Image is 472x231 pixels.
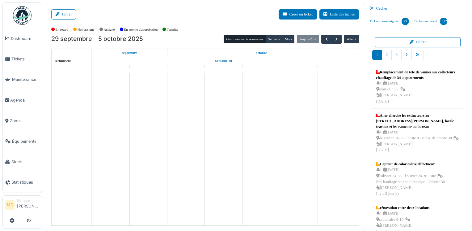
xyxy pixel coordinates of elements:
[344,35,359,43] button: Aller à
[372,50,382,60] a: 1
[375,68,461,106] a: Remplacement de tête de vannes sur collecteurs chauffage de 34 appartements 4 |[DATE] marbotin 67...
[11,159,39,165] span: Stock
[3,151,42,172] a: Stock
[141,65,156,73] a: 30 septembre 2025
[167,27,178,32] label: Terminé
[11,36,39,41] span: Dashboard
[372,50,463,65] nav: pager
[124,27,158,32] label: En attente d'approbation
[11,56,39,62] span: Tickets
[218,65,229,73] a: 2 octobre 2025
[180,65,192,73] a: 1 octobre 2025
[254,49,268,57] a: 1 octobre 2025
[10,97,39,103] span: Agenda
[376,69,459,81] div: Remplacement de tête de vannes sur collecteurs chauffage de 34 appartements
[375,37,461,47] button: Filtrer
[282,35,295,43] button: Mois
[391,50,401,60] a: 3
[224,35,266,43] button: Gestionnaire de ressources
[12,76,39,82] span: Maintenance
[319,9,359,20] button: Liste des tâches
[321,35,331,44] button: Précédent
[12,138,39,144] span: Équipements
[255,65,267,73] a: 3 octobre 2025
[104,27,115,32] label: Assigné
[17,198,39,203] div: Manager
[375,160,461,198] a: Capteur de calorimètre défectueux 4 |[DATE] l'olivier 24-36 - l'olivier 24-36 - site |Préchauffag...
[10,118,39,124] span: Zones
[54,59,71,63] span: Techniciens
[376,161,459,167] div: Capteur de calorimètre défectueux
[5,198,39,213] a: MD Manager[PERSON_NAME]
[293,65,305,73] a: 4 octobre 2025
[51,35,143,43] h2: 29 septembre – 5 octobre 2025
[376,205,430,211] div: rénovation entre deux locations
[376,167,459,197] div: 4 | [DATE] l'olivier 24-36 - l'olivier 24-36 - site | Préchauffage solaire thermique - Olivier 30...
[5,200,15,210] li: MD
[17,198,39,211] li: [PERSON_NAME]
[51,9,76,20] button: Filtrer
[279,9,317,20] button: Créer un ticket
[330,65,343,73] a: 5 octobre 2025
[297,35,319,43] button: Aujourd'hui
[402,18,409,25] div: 23
[376,129,459,153] div: 4 | [DATE] de craene 36-38 / hoste 8 - rue a. de craene 38 | [PERSON_NAME] [DATE]
[3,90,42,110] a: Agenda
[13,6,32,25] img: Badge_color-CXgf-gQk.svg
[3,28,42,49] a: Dashboard
[3,111,42,131] a: Zones
[214,57,234,65] a: Semaine 40
[266,35,283,43] button: Semaine
[120,49,139,57] a: 29 septembre 2025
[375,111,461,155] a: Aller cherche les extincteurs au [STREET_ADDRESS][PERSON_NAME], locale travaux et les ramener au ...
[56,27,68,32] label: En retard
[3,131,42,151] a: Équipements
[376,113,459,129] div: Aller cherche les extincteurs au [STREET_ADDRESS][PERSON_NAME], locale travaux et les ramener au ...
[3,49,42,69] a: Tickets
[3,69,42,90] a: Maintenance
[104,65,117,73] a: 29 septembre 2025
[367,4,468,13] div: Cacher
[11,179,39,185] span: Statistiques
[411,13,450,30] a: Tâches en retard
[367,13,411,30] a: Tickets non-assignés
[331,35,342,44] button: Suivant
[376,81,459,104] div: 4 | [DATE] marbotin 67 | [PERSON_NAME] [DATE]
[440,18,447,25] div: 1022
[382,50,392,60] a: 2
[78,27,95,32] label: Non assigné
[3,172,42,193] a: Statistiques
